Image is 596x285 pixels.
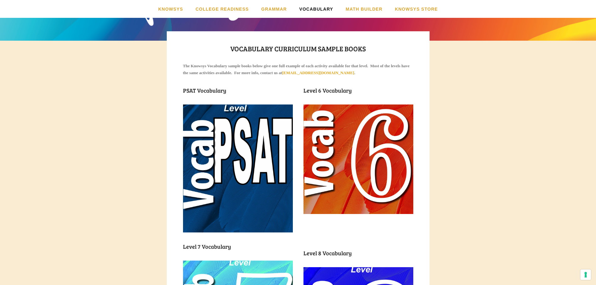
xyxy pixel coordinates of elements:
h2: Level 8 Vocabulary [303,250,413,257]
strong: . [354,70,355,75]
img: Click here to see on Issuu. [183,104,293,232]
h2: Level 6 Vocabulary [183,87,413,94]
h2: PSAT Vocabulary [183,87,293,94]
img: Click to see on Issuu. [303,104,413,214]
strong: The Knowsys Vocabulary sample books below give one full example of each activity available for th... [183,64,411,75]
h2: Level 7 Vocabulary [183,243,293,250]
button: Your consent preferences for tracking technologies [580,269,591,280]
a: [EMAIL_ADDRESS][DOMAIN_NAME] [282,70,354,75]
h1: Vocabulary Curriculum Sample Books [183,43,413,54]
